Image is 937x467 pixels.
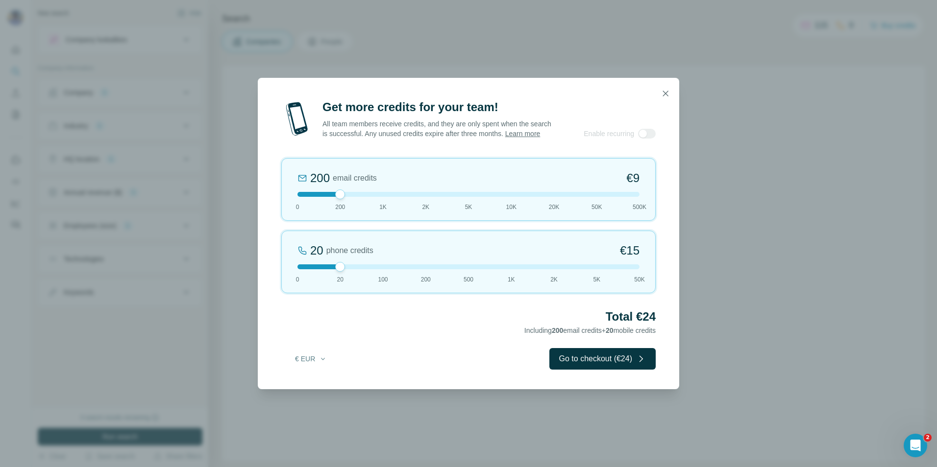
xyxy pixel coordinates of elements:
[552,327,563,334] span: 200
[310,243,323,258] div: 20
[333,172,377,184] span: email credits
[549,348,656,370] button: Go to checkout (€24)
[296,275,299,284] span: 0
[322,119,552,139] p: All team members receive credits, and they are only spent when the search is successful. Any unus...
[281,309,656,325] h2: Total €24
[524,327,656,334] span: Including email credits + mobile credits
[288,350,334,368] button: € EUR
[281,99,313,139] img: mobile-phone
[549,203,559,211] span: 20K
[310,170,330,186] div: 200
[337,275,344,284] span: 20
[505,130,541,138] a: Learn more
[379,203,387,211] span: 1K
[593,275,600,284] span: 5K
[924,434,932,442] span: 2
[465,203,472,211] span: 5K
[592,203,602,211] span: 50K
[633,203,646,211] span: 500K
[584,129,634,139] span: Enable recurring
[904,434,927,457] iframe: Intercom live chat
[464,275,473,284] span: 500
[506,203,517,211] span: 10K
[422,203,429,211] span: 2K
[326,245,373,257] span: phone credits
[626,170,640,186] span: €9
[508,275,515,284] span: 1K
[296,203,299,211] span: 0
[378,275,388,284] span: 100
[550,275,558,284] span: 2K
[421,275,431,284] span: 200
[634,275,644,284] span: 50K
[620,243,640,258] span: €15
[606,327,614,334] span: 20
[335,203,345,211] span: 200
